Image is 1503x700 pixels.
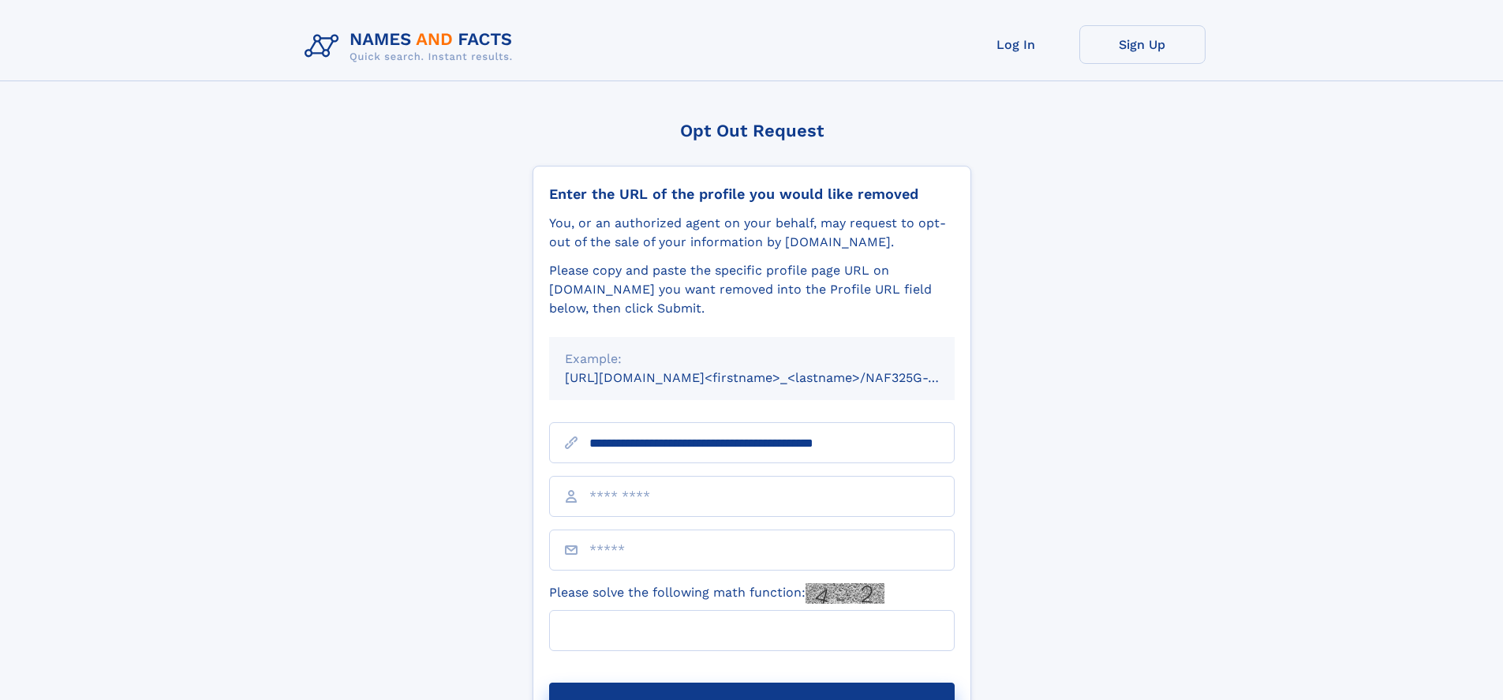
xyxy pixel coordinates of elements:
div: Example: [565,350,939,369]
img: Logo Names and Facts [298,25,525,68]
a: Log In [953,25,1079,64]
div: Please copy and paste the specific profile page URL on [DOMAIN_NAME] you want removed into the Pr... [549,261,955,318]
div: You, or an authorized agent on your behalf, may request to opt-out of the sale of your informatio... [549,214,955,252]
div: Opt Out Request [533,121,971,140]
label: Please solve the following math function: [549,583,884,604]
a: Sign Up [1079,25,1206,64]
div: Enter the URL of the profile you would like removed [549,185,955,203]
small: [URL][DOMAIN_NAME]<firstname>_<lastname>/NAF325G-xxxxxxxx [565,370,985,385]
